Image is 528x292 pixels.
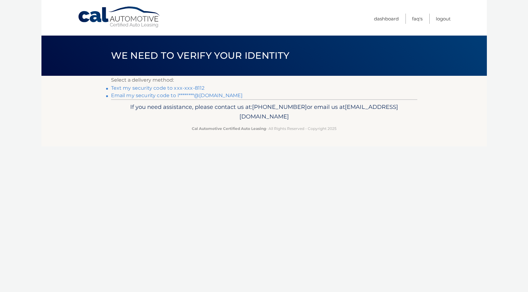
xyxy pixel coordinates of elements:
span: [PHONE_NUMBER] [252,103,307,110]
a: FAQ's [412,14,423,24]
a: Cal Automotive [78,6,161,28]
p: Select a delivery method: [111,76,417,84]
p: - All Rights Reserved - Copyright 2025 [115,125,413,132]
a: Logout [436,14,451,24]
p: If you need assistance, please contact us at: or email us at [115,102,413,122]
span: We need to verify your identity [111,50,290,61]
a: Dashboard [374,14,399,24]
a: Text my security code to xxx-xxx-8112 [111,85,205,91]
a: Email my security code to l********@[DOMAIN_NAME] [111,92,243,98]
strong: Cal Automotive Certified Auto Leasing [192,126,266,131]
